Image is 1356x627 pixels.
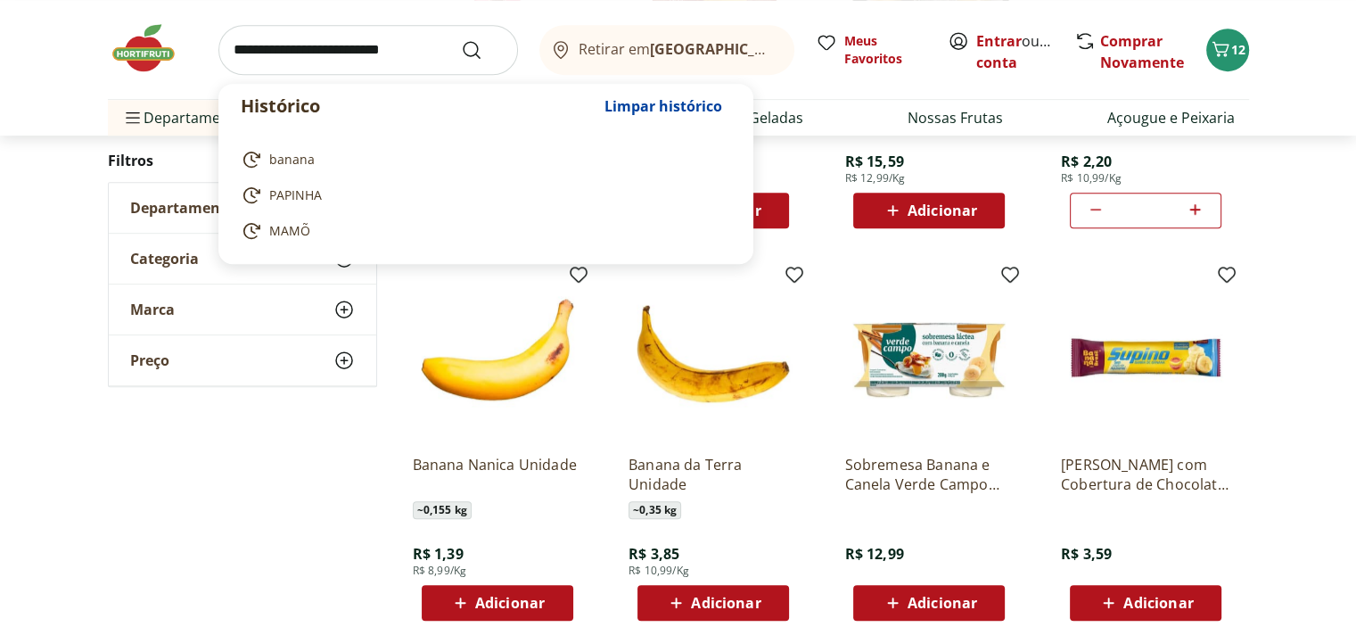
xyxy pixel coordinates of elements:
span: Adicionar [475,596,545,610]
span: Adicionar [691,596,760,610]
span: Departamentos [122,96,251,139]
span: Limpar histórico [604,99,722,113]
img: Banana da Terra Unidade [629,271,798,441]
a: Comprar Novamente [1100,31,1184,72]
a: Sobremesa Banana e Canela Verde Campo 200g [844,455,1014,494]
img: Banana Nanica Unidade [413,271,582,441]
span: R$ 3,59 [1061,544,1112,564]
span: Adicionar [1123,596,1193,610]
button: Adicionar [853,193,1005,228]
span: Marca [130,301,175,318]
a: Banana Nanica Unidade [413,455,582,494]
button: Retirar em[GEOGRAPHIC_DATA]/[GEOGRAPHIC_DATA] [539,25,794,75]
span: Departamento [130,199,235,217]
button: Categoria [109,234,376,284]
input: search [218,25,518,75]
a: Entrar [976,31,1022,51]
span: R$ 3,85 [629,544,679,564]
span: banana [269,151,315,169]
button: Departamento [109,183,376,233]
span: Adicionar [908,596,977,610]
a: Banana da Terra Unidade [629,455,798,494]
p: Histórico [241,94,596,119]
button: Carrinho [1206,29,1249,71]
span: PAPINHA [269,186,322,204]
a: Açougue e Peixaria [1107,107,1235,128]
span: ~ 0,35 kg [629,501,681,519]
span: R$ 8,99/Kg [413,564,467,578]
span: ou [976,30,1056,73]
a: [PERSON_NAME] com Cobertura de Chocolate Branco Sem Adição de Açúcar 24g [1061,455,1230,494]
button: Preço [109,335,376,385]
button: Adicionar [1070,585,1221,621]
a: MAMÕ [241,220,724,242]
img: Supino Banana com Cobertura de Chocolate Branco Sem Adição de Açúcar 24g [1061,271,1230,441]
span: R$ 1,39 [413,544,464,564]
button: Adicionar [637,585,789,621]
button: Marca [109,285,376,334]
span: Categoria [130,250,199,268]
button: Limpar histórico [596,85,731,128]
button: Adicionar [853,585,1005,621]
a: Meus Favoritos [816,32,926,68]
b: [GEOGRAPHIC_DATA]/[GEOGRAPHIC_DATA] [650,39,950,59]
img: Sobremesa Banana e Canela Verde Campo 200g [844,271,1014,441]
span: R$ 2,20 [1061,152,1112,171]
a: Nossas Frutas [908,107,1003,128]
span: R$ 10,99/Kg [629,564,689,578]
button: Submit Search [461,39,504,61]
a: banana [241,149,724,170]
img: Hortifruti [108,21,197,75]
h2: Filtros [108,143,377,178]
span: R$ 12,99/Kg [844,171,905,186]
span: Meus Favoritos [844,32,926,68]
span: Adicionar [908,203,977,218]
span: Retirar em [579,41,776,57]
span: R$ 10,99/Kg [1061,171,1122,186]
span: MAMÕ [269,222,310,240]
button: Menu [122,96,144,139]
a: Criar conta [976,31,1074,72]
span: Preço [130,351,169,369]
span: R$ 12,99 [844,544,903,564]
a: PAPINHA [241,185,724,206]
button: Adicionar [422,585,573,621]
span: ~ 0,155 kg [413,501,472,519]
span: R$ 15,59 [844,152,903,171]
span: 12 [1231,41,1245,58]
